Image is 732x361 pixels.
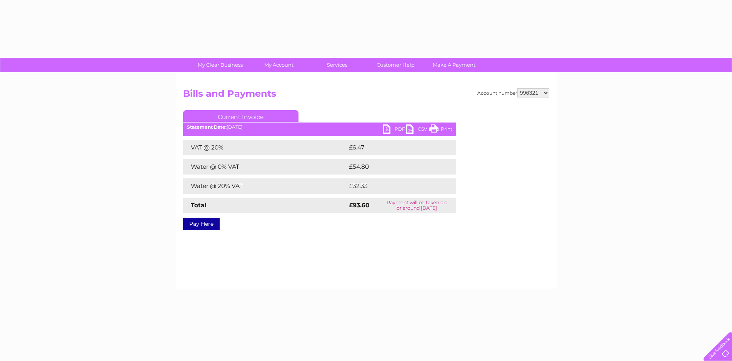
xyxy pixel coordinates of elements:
[183,159,347,175] td: Water @ 0% VAT
[191,201,207,209] strong: Total
[347,140,438,155] td: £6.47
[347,159,441,175] td: £54.80
[347,178,440,194] td: £32.33
[183,88,549,103] h2: Bills and Payments
[377,198,456,213] td: Payment will be taken on or around [DATE]
[188,58,252,72] a: My Clear Business
[305,58,369,72] a: Services
[406,124,429,136] a: CSV
[183,124,456,130] div: [DATE]
[183,110,298,122] a: Current Invoice
[187,124,227,130] b: Statement Date:
[183,140,347,155] td: VAT @ 20%
[477,88,549,97] div: Account number
[349,201,370,209] strong: £93.60
[364,58,427,72] a: Customer Help
[383,124,406,136] a: PDF
[247,58,310,72] a: My Account
[183,218,220,230] a: Pay Here
[422,58,486,72] a: Make A Payment
[183,178,347,194] td: Water @ 20% VAT
[429,124,452,136] a: Print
